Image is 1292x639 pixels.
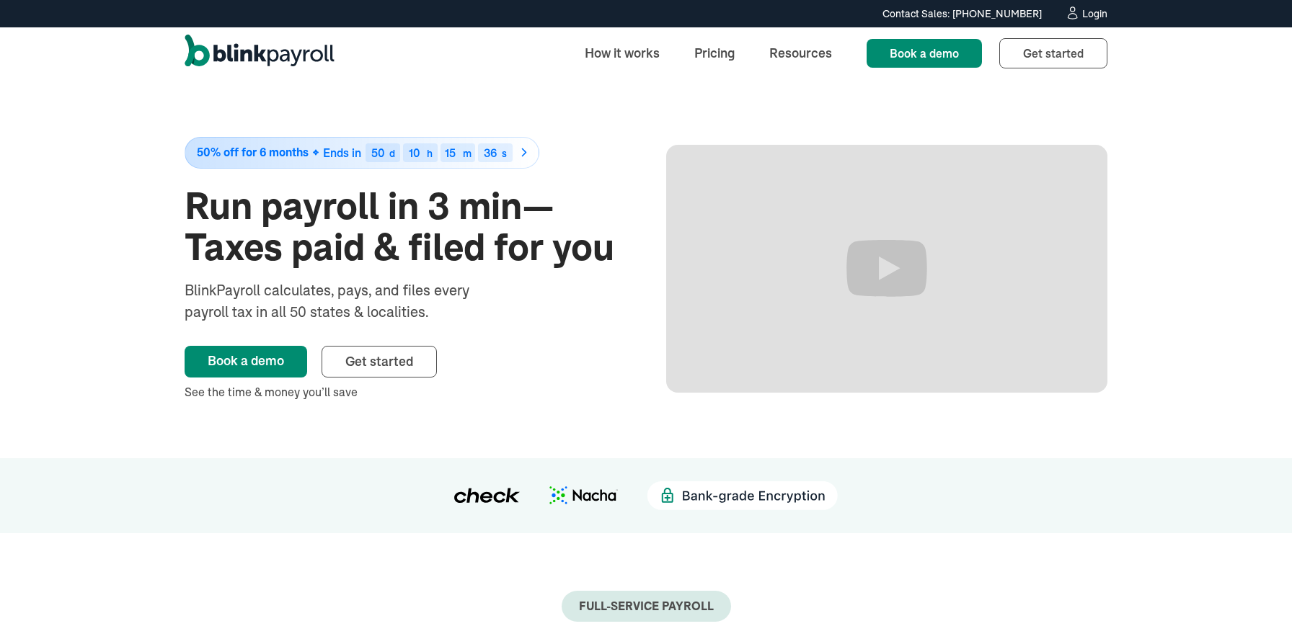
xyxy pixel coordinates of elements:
div: Contact Sales: [PHONE_NUMBER] [882,6,1042,22]
a: home [185,35,335,72]
div: Full-Service payroll [579,599,714,613]
a: Login [1065,6,1107,22]
span: 50 [371,146,385,160]
a: Book a demo [185,346,307,377]
div: BlinkPayroll calculates, pays, and files every payroll tax in all 50 states & localities. [185,280,508,323]
iframe: Run Payroll in 3 min with BlinkPayroll [666,145,1107,393]
div: Login [1082,9,1107,19]
h1: Run payroll in 3 min—Taxes paid & filed for you [185,186,626,268]
a: Book a demo [867,39,982,68]
span: 10 [409,146,420,160]
span: Ends in [323,146,361,160]
div: s [502,148,507,158]
div: m [463,148,472,158]
a: Get started [322,346,437,377]
span: Get started [1023,46,1084,61]
span: Book a demo [890,46,959,61]
div: h [427,148,433,158]
a: 50% off for 6 monthsEnds in50d10h15m36s [185,137,626,169]
a: Pricing [683,37,746,68]
a: Get started [999,38,1107,68]
a: Resources [758,37,844,68]
span: Get started [345,353,413,370]
div: See the time & money you’ll save [185,383,626,401]
div: d [389,148,395,158]
a: How it works [573,37,671,68]
span: 15 [445,146,456,160]
span: 36 [484,146,497,160]
span: 50% off for 6 months [197,146,309,158]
